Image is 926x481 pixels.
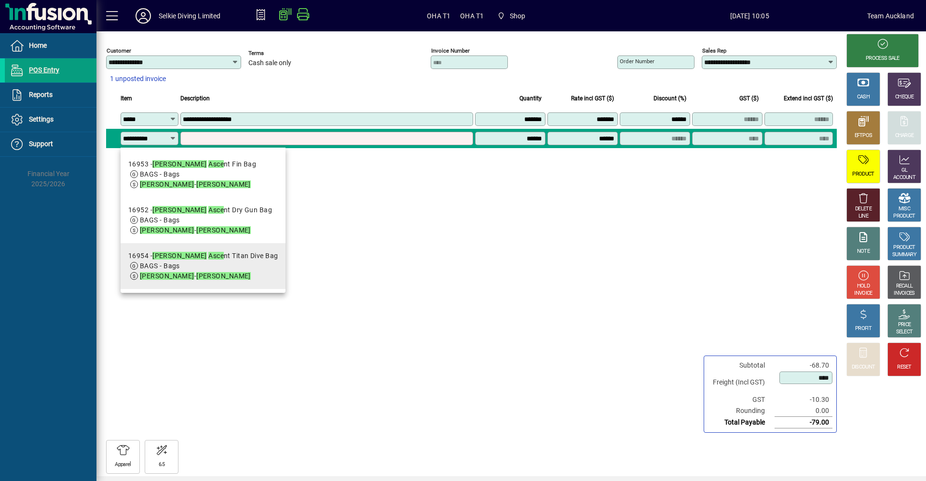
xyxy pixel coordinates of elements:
a: Settings [5,108,96,132]
em: [PERSON_NAME] [196,226,251,234]
mat-option: 16954 - Mares Ascent Titan Dive Bag [121,243,286,289]
span: Quantity [519,93,542,104]
span: Discount (%) [654,93,686,104]
span: Terms [248,50,306,56]
mat-label: Customer [107,47,131,54]
div: PRODUCT [852,171,874,178]
span: OHA T1 [460,8,484,24]
div: GL [901,167,908,174]
div: Selkie Diving Limited [159,8,221,24]
div: INVOICE [854,290,872,297]
em: Asce [208,206,224,214]
span: OHA T1 [427,8,450,24]
span: Extend incl GST ($) [784,93,833,104]
span: Settings [29,115,54,123]
span: BAGS - Bags [140,262,180,270]
a: Reports [5,83,96,107]
em: [PERSON_NAME] [152,206,207,214]
span: BAGS - Bags [140,216,180,224]
span: - [140,226,251,234]
td: Subtotal [708,360,775,371]
div: 16953 - nt Fin Bag [128,159,256,169]
div: NOTE [857,248,870,255]
td: -10.30 [775,394,832,405]
td: -68.70 [775,360,832,371]
span: Cash sale only [248,59,291,67]
div: 16954 - nt Titan Dive Bag [128,251,278,261]
em: [PERSON_NAME] [140,272,194,280]
td: GST [708,394,775,405]
div: PROFIT [855,325,872,332]
button: 1 unposted invoice [106,70,170,88]
div: ACCOUNT [893,174,915,181]
div: CASH [857,94,870,101]
em: Asce [208,160,224,168]
td: 0.00 [775,405,832,417]
div: HOLD [857,283,870,290]
span: [DATE] 10:05 [632,8,867,24]
div: 6.5 [159,461,165,468]
div: MISC [899,206,910,213]
div: CHEQUE [895,94,913,101]
div: PRODUCT [893,244,915,251]
div: Apparel [115,461,131,468]
div: DISCOUNT [852,364,875,371]
mat-option: 16953 - Mares Ascent Fin Bag [121,151,286,197]
mat-label: Order number [620,58,654,65]
div: SELECT [896,329,913,336]
div: CHARGE [895,132,914,139]
span: POS Entry [29,66,59,74]
span: - [140,272,251,280]
div: LINE [858,213,868,220]
mat-label: Sales rep [702,47,726,54]
div: RESET [897,364,912,371]
span: 1 unposted invoice [110,74,166,84]
td: -79.00 [775,417,832,428]
em: [PERSON_NAME] [140,226,194,234]
span: - [140,180,251,188]
em: [PERSON_NAME] [196,272,251,280]
div: INVOICES [894,290,914,297]
div: 16952 - nt Dry Gun Bag [128,205,272,215]
div: Team Auckland [867,8,914,24]
mat-option: 16952 - Mares Ascent Dry Gun Bag [121,197,286,243]
td: Rounding [708,405,775,417]
div: EFTPOS [855,132,872,139]
div: DELETE [855,206,872,213]
span: Shop [493,7,529,25]
td: Freight (Incl GST) [708,371,775,394]
td: Total Payable [708,417,775,428]
button: Profile [128,7,159,25]
div: PRODUCT [893,213,915,220]
div: PROCESS SALE [866,55,899,62]
span: GST ($) [739,93,759,104]
span: Rate incl GST ($) [571,93,614,104]
em: [PERSON_NAME] [140,180,194,188]
span: Reports [29,91,53,98]
span: BAGS - Bags [140,170,180,178]
span: Item [121,93,132,104]
a: Support [5,132,96,156]
mat-label: Invoice number [431,47,470,54]
span: Description [180,93,210,104]
span: Support [29,140,53,148]
div: RECALL [896,283,913,290]
div: PRICE [898,321,911,329]
em: [PERSON_NAME] [196,180,251,188]
span: Home [29,41,47,49]
em: [PERSON_NAME] [152,160,207,168]
em: Asce [208,252,224,260]
em: [PERSON_NAME] [152,252,207,260]
span: Shop [510,8,526,24]
a: Home [5,34,96,58]
div: SUMMARY [892,251,916,259]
